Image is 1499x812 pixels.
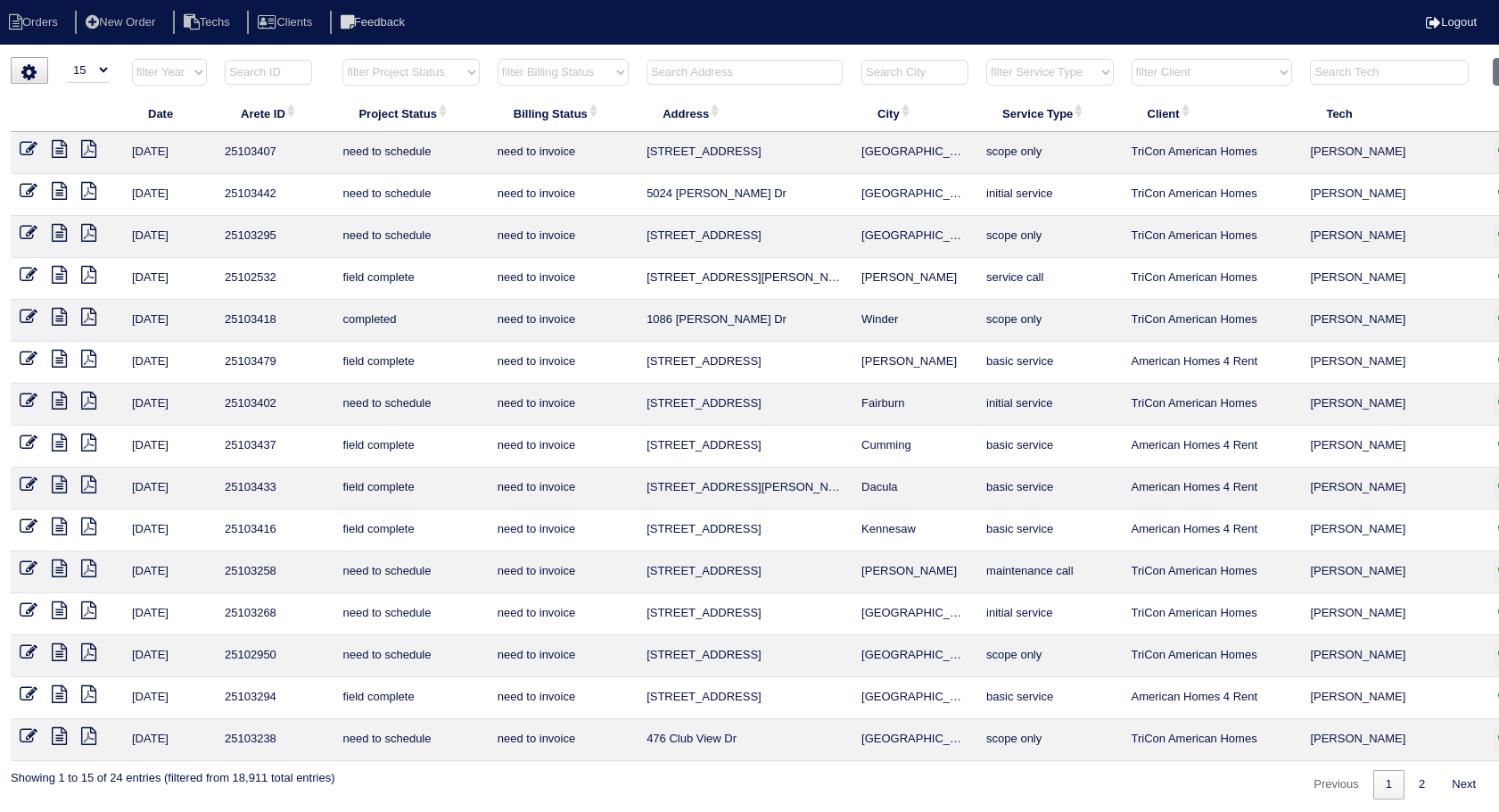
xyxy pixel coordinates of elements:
td: need to invoice [489,635,638,677]
td: need to invoice [489,593,638,635]
li: Techs [173,11,244,35]
td: need to schedule [334,593,488,635]
td: [GEOGRAPHIC_DATA] [852,593,977,635]
td: American Homes 4 Rent [1123,342,1302,384]
th: Date [123,95,216,132]
td: basic service [977,426,1122,468]
td: [DATE] [123,510,216,551]
td: [STREET_ADDRESS] [638,677,852,719]
td: TriCon American Homes [1123,593,1302,635]
th: Client: activate to sort column ascending [1123,95,1302,132]
td: TriCon American Homes [1123,551,1302,593]
th: Tech [1301,95,1484,132]
td: 5024 [PERSON_NAME] Dr [638,174,852,216]
td: [DATE] [123,342,216,384]
td: [PERSON_NAME] [1301,677,1484,719]
td: [STREET_ADDRESS] [638,593,852,635]
td: need to invoice [489,510,638,551]
th: Billing Status: activate to sort column ascending [489,95,638,132]
td: [STREET_ADDRESS] [638,216,852,258]
td: [PERSON_NAME] [1301,216,1484,258]
td: [PERSON_NAME] [1301,258,1484,300]
li: Feedback [330,11,419,35]
th: Arete ID: activate to sort column ascending [216,95,334,132]
td: [DATE] [123,719,216,761]
td: 25102950 [216,635,334,677]
td: need to invoice [489,677,638,719]
td: [DATE] [123,426,216,468]
td: [DATE] [123,551,216,593]
td: initial service [977,593,1122,635]
td: American Homes 4 Rent [1123,677,1302,719]
td: [STREET_ADDRESS] [638,635,852,677]
td: [PERSON_NAME] [852,342,977,384]
td: maintenance call [977,551,1122,593]
td: 25103416 [216,510,334,551]
td: need to invoice [489,342,638,384]
td: TriCon American Homes [1123,300,1302,342]
td: [GEOGRAPHIC_DATA] [852,677,977,719]
td: Dacula [852,468,977,510]
td: 25103294 [216,677,334,719]
td: [PERSON_NAME] [852,258,977,300]
a: Previous [1301,770,1371,800]
td: [DATE] [123,593,216,635]
a: 2 [1406,770,1437,800]
td: need to schedule [334,174,488,216]
td: basic service [977,510,1122,551]
td: American Homes 4 Rent [1123,426,1302,468]
td: need to schedule [334,719,488,761]
td: [STREET_ADDRESS] [638,132,852,174]
td: [PERSON_NAME] [1301,510,1484,551]
td: [PERSON_NAME] [1301,174,1484,216]
td: basic service [977,677,1122,719]
td: scope only [977,216,1122,258]
td: need to invoice [489,216,638,258]
td: 25103402 [216,384,334,426]
td: [DATE] [123,216,216,258]
a: Clients [247,15,326,29]
td: need to invoice [489,174,638,216]
td: [DATE] [123,174,216,216]
td: [DATE] [123,300,216,342]
td: need to invoice [489,132,638,174]
td: scope only [977,300,1122,342]
td: field complete [334,510,488,551]
td: initial service [977,174,1122,216]
td: need to invoice [489,426,638,468]
td: scope only [977,719,1122,761]
li: Clients [247,11,326,35]
a: Logout [1426,15,1477,29]
td: 25103268 [216,593,334,635]
input: Search Tech [1310,60,1469,85]
a: 1 [1373,770,1404,800]
td: field complete [334,342,488,384]
td: Winder [852,300,977,342]
td: 25103258 [216,551,334,593]
td: [STREET_ADDRESS] [638,426,852,468]
td: [STREET_ADDRESS][PERSON_NAME] [638,468,852,510]
td: [PERSON_NAME] [1301,593,1484,635]
td: need to invoice [489,384,638,426]
td: American Homes 4 Rent [1123,468,1302,510]
td: [GEOGRAPHIC_DATA] [852,719,977,761]
td: [PERSON_NAME] [1301,384,1484,426]
td: [STREET_ADDRESS] [638,384,852,426]
td: [PERSON_NAME] [852,551,977,593]
td: Fairburn [852,384,977,426]
td: American Homes 4 Rent [1123,510,1302,551]
th: Project Status: activate to sort column ascending [334,95,488,132]
td: [PERSON_NAME] [1301,132,1484,174]
td: Cumming [852,426,977,468]
td: need to schedule [334,551,488,593]
td: scope only [977,132,1122,174]
td: [DATE] [123,132,216,174]
input: Search Address [647,60,843,85]
td: TriCon American Homes [1123,635,1302,677]
td: 25103418 [216,300,334,342]
input: Search ID [225,60,312,85]
td: TriCon American Homes [1123,174,1302,216]
td: 25102532 [216,258,334,300]
td: [DATE] [123,677,216,719]
td: need to schedule [334,216,488,258]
